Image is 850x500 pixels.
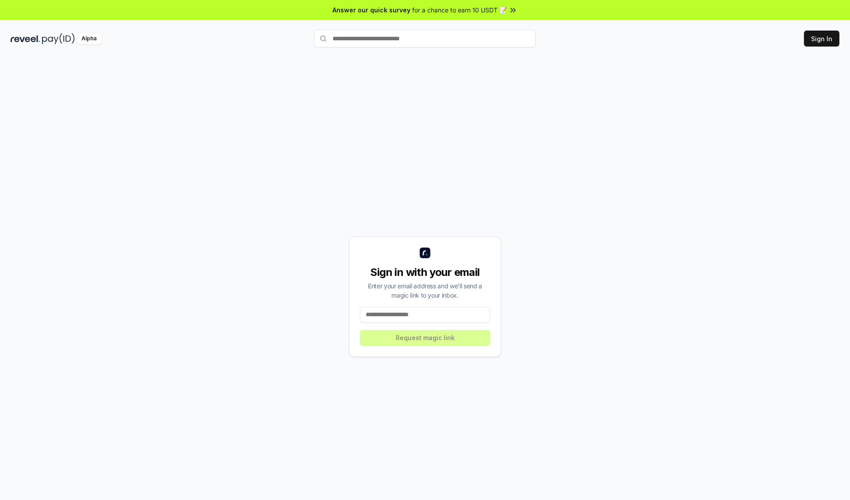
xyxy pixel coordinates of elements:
img: logo_small [420,248,430,258]
div: Alpha [77,33,101,44]
img: pay_id [42,33,75,44]
div: Sign in with your email [360,265,490,279]
div: Enter your email address and we’ll send a magic link to your inbox. [360,281,490,300]
button: Sign In [804,31,839,47]
span: for a chance to earn 10 USDT 📝 [412,5,507,15]
img: reveel_dark [11,33,40,44]
span: Answer our quick survey [332,5,410,15]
